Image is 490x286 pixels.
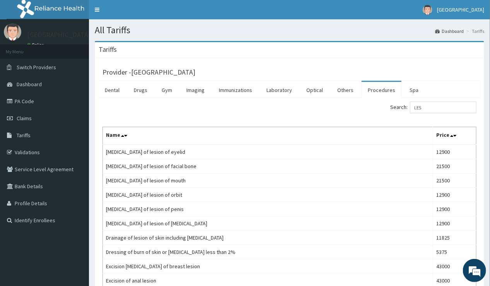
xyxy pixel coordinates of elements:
a: Drugs [128,82,154,98]
th: Price [433,127,476,145]
a: Procedures [362,82,401,98]
td: [MEDICAL_DATA] of lesion of mouth [103,174,433,188]
span: Tariffs [17,132,31,139]
h3: Tariffs [99,46,117,53]
span: [GEOGRAPHIC_DATA] [437,6,484,13]
a: Optical [300,82,329,98]
td: 43000 [433,259,476,274]
span: Switch Providers [17,64,56,71]
th: Name [103,127,433,145]
a: Laboratory [260,82,298,98]
span: Dashboard [17,81,42,88]
td: [MEDICAL_DATA] of lesion of orbit [103,188,433,202]
td: Dressing of burn of skin or [MEDICAL_DATA] less than 2% [103,245,433,259]
td: Excision [MEDICAL_DATA] of breast lesion [103,259,433,274]
td: 21500 [433,174,476,188]
div: Minimize live chat window [127,4,145,22]
p: [GEOGRAPHIC_DATA] [27,31,91,38]
h1: All Tariffs [95,25,484,35]
a: Imaging [180,82,211,98]
a: Spa [403,82,425,98]
td: 11825 [433,231,476,245]
input: Search: [410,102,476,113]
td: 12900 [433,188,476,202]
td: [MEDICAL_DATA] of lesion of eyelid [103,145,433,159]
td: [MEDICAL_DATA] of lesion of [MEDICAL_DATA] [103,216,433,231]
img: d_794563401_company_1708531726252_794563401 [14,39,31,58]
a: Online [27,42,46,48]
a: Gym [155,82,178,98]
span: Claims [17,115,32,122]
td: 21500 [433,159,476,174]
span: We're online! [45,91,107,169]
a: Dashboard [435,28,464,34]
a: Immunizations [213,82,258,98]
a: Dental [99,82,126,98]
td: [MEDICAL_DATA] of lesion of facial bone [103,159,433,174]
td: 12900 [433,216,476,231]
td: 12900 [433,145,476,159]
td: 12900 [433,202,476,216]
img: User Image [4,23,21,41]
img: User Image [423,5,432,15]
h3: Provider - [GEOGRAPHIC_DATA] [102,69,195,76]
li: Tariffs [464,28,484,34]
textarea: Type your message and hit 'Enter' [4,198,147,225]
td: Drainage of lesion of skin including [MEDICAL_DATA] [103,231,433,245]
label: Search: [390,102,476,113]
td: [MEDICAL_DATA] of lesion of penis [103,202,433,216]
td: 5375 [433,245,476,259]
div: Chat with us now [40,43,130,53]
a: Others [331,82,360,98]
